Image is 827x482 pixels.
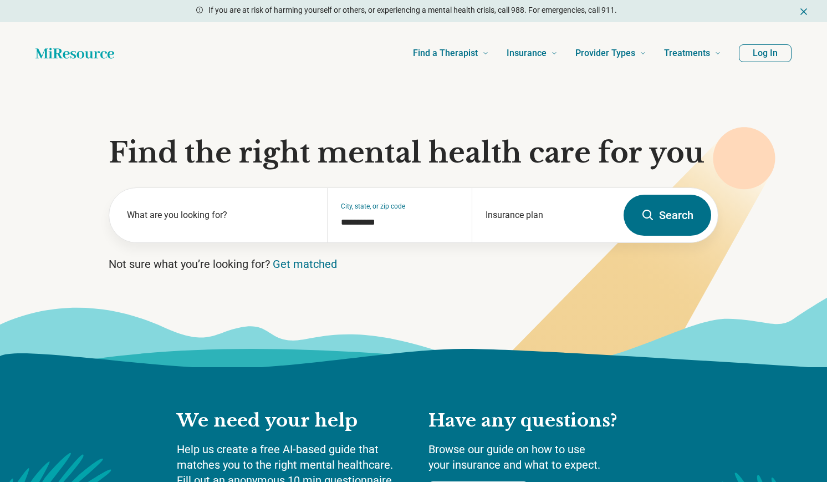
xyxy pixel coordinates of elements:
[428,442,650,473] p: Browse our guide on how to use your insurance and what to expect.
[177,409,406,433] h2: We need your help
[664,31,721,75] a: Treatments
[413,45,478,61] span: Find a Therapist
[624,195,711,236] button: Search
[798,4,809,18] button: Dismiss
[127,209,314,222] label: What are you looking for?
[273,257,337,271] a: Get matched
[109,136,718,170] h1: Find the right mental health care for you
[507,31,558,75] a: Insurance
[109,256,718,272] p: Not sure what you’re looking for?
[413,31,489,75] a: Find a Therapist
[428,409,650,433] h2: Have any questions?
[507,45,547,61] span: Insurance
[739,44,792,62] button: Log In
[664,45,710,61] span: Treatments
[208,4,617,16] p: If you are at risk of harming yourself or others, or experiencing a mental health crisis, call 98...
[575,31,646,75] a: Provider Types
[35,42,114,64] a: Home page
[575,45,635,61] span: Provider Types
